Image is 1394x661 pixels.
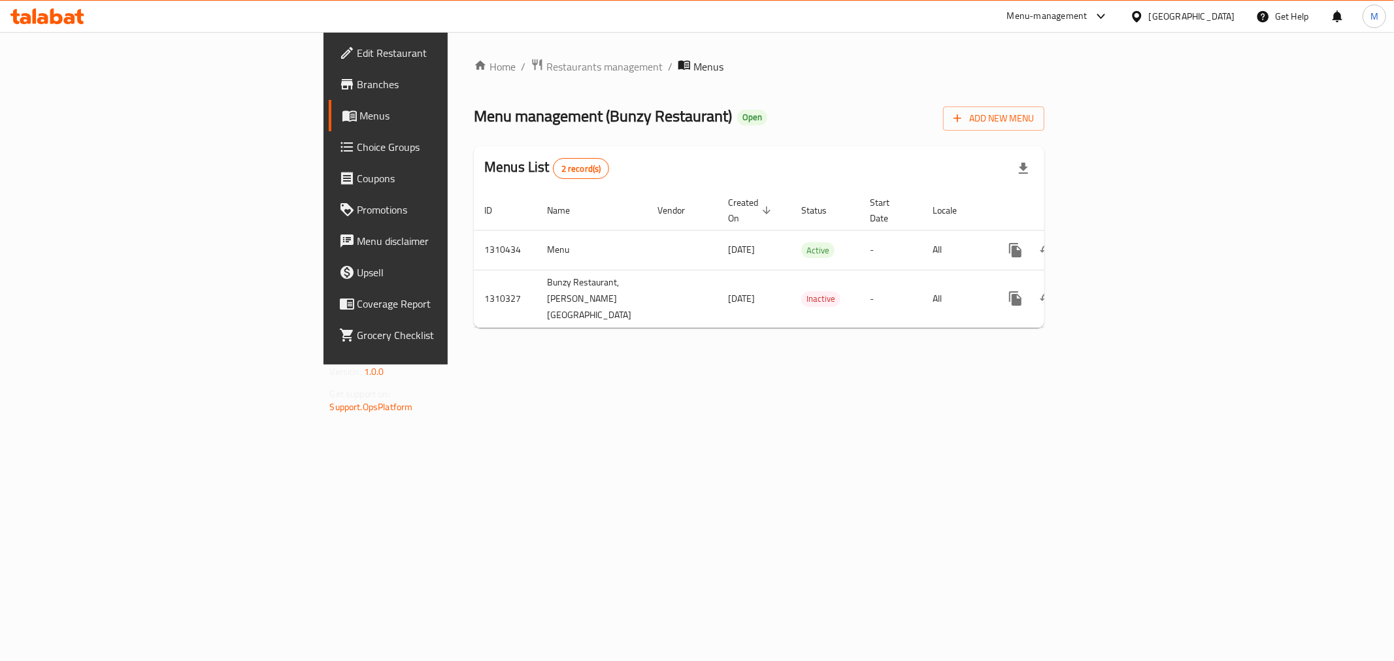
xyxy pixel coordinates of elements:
div: Menu-management [1007,8,1087,24]
div: Open [737,110,767,125]
span: 1.0.0 [364,363,384,380]
div: [GEOGRAPHIC_DATA] [1149,9,1235,24]
th: Actions [989,191,1136,231]
span: Open [737,112,767,123]
span: Edit Restaurant [357,45,546,61]
span: Locale [933,202,974,218]
td: All [922,230,989,270]
table: enhanced table [474,191,1136,328]
a: Menu disclaimer [329,225,556,257]
td: - [859,270,922,327]
a: Support.OpsPlatform [330,398,413,415]
div: Export file [1008,153,1039,184]
a: Restaurants management [531,58,663,75]
a: Upsell [329,257,556,288]
span: Get support on: [330,385,390,402]
span: Menus [360,108,546,123]
span: Restaurants management [546,59,663,74]
h2: Menus List [484,157,609,179]
span: Active [801,243,835,258]
div: Active [801,242,835,258]
span: Menu disclaimer [357,233,546,249]
div: Total records count [553,158,610,179]
span: Version: [330,363,362,380]
span: Branches [357,76,546,92]
a: Edit Restaurant [329,37,556,69]
span: Promotions [357,202,546,218]
li: / [668,59,672,74]
span: Menu management ( Bunzy Restaurant ) [474,101,732,131]
span: Upsell [357,265,546,280]
span: Start Date [870,195,906,226]
span: Created On [728,195,775,226]
span: Vendor [657,202,702,218]
span: Coverage Report [357,296,546,312]
td: Menu [537,230,647,270]
a: Branches [329,69,556,100]
button: Change Status [1031,283,1063,314]
span: Inactive [801,291,840,306]
button: more [1000,234,1031,266]
a: Coupons [329,163,556,194]
a: Coverage Report [329,288,556,319]
button: Change Status [1031,234,1063,266]
span: Coupons [357,170,546,186]
button: Add New Menu [943,106,1044,131]
span: Grocery Checklist [357,327,546,343]
span: Choice Groups [357,139,546,155]
a: Grocery Checklist [329,319,556,351]
span: [DATE] [728,241,755,258]
span: 2 record(s) [554,163,609,175]
span: [DATE] [728,290,755,307]
nav: breadcrumb [474,58,1044,75]
td: - [859,230,922,270]
a: Menus [329,100,556,131]
a: Choice Groups [329,131,556,163]
span: Menus [693,59,723,74]
button: more [1000,283,1031,314]
td: Bunzy Restaurant,[PERSON_NAME][GEOGRAPHIC_DATA] [537,270,647,327]
a: Promotions [329,194,556,225]
span: Name [547,202,587,218]
span: Status [801,202,844,218]
td: All [922,270,989,327]
span: ID [484,202,509,218]
span: Add New Menu [954,110,1034,127]
span: M [1370,9,1378,24]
